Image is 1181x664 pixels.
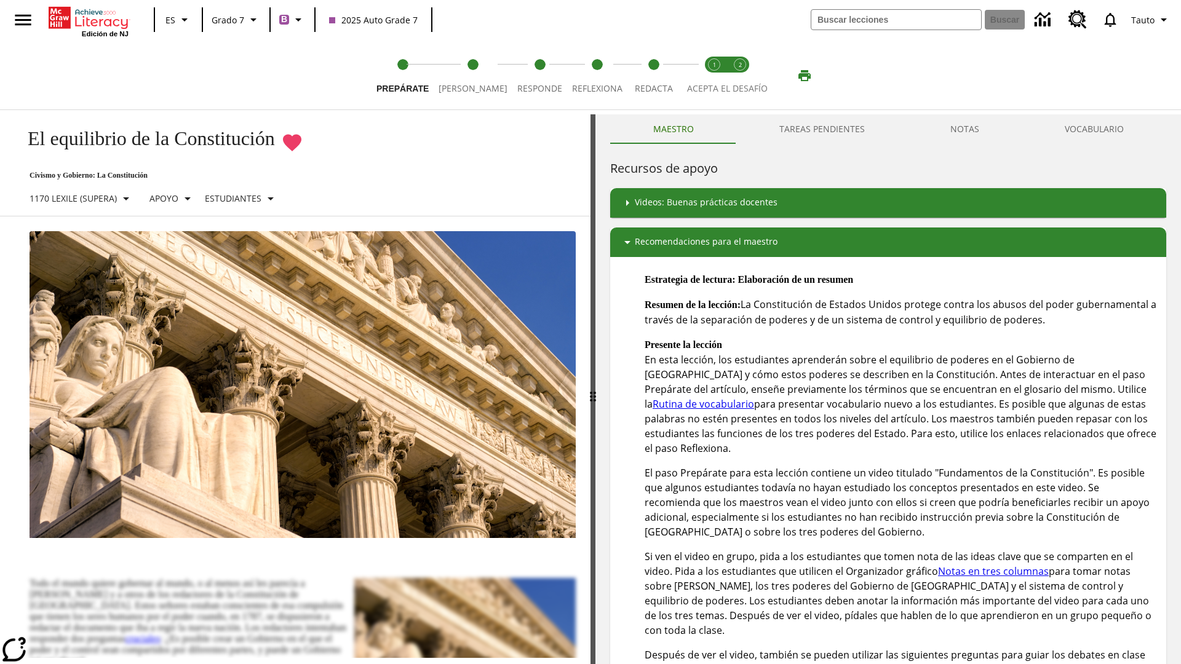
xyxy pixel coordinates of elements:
[645,549,1156,638] p: Si ven el video en grupo, pida a los estudiantes que tomen nota de las ideas clave que se compart...
[281,12,287,27] span: B
[212,14,244,26] span: Grado 7
[645,339,722,350] strong: Presente la lección
[562,42,632,109] button: Reflexiona step 4 of 5
[149,192,178,205] p: Apoyo
[200,188,283,210] button: Seleccionar estudiante
[429,42,517,109] button: Lee step 2 of 5
[610,188,1166,218] div: Videos: Buenas prácticas docentes
[635,82,673,94] span: Redacta
[274,9,311,31] button: Boost El color de la clase es morado/púrpura. Cambiar el color de la clase.
[1126,9,1176,31] button: Perfil/Configuración
[610,114,736,144] button: Maestro
[507,42,572,109] button: Responde step 3 of 5
[517,82,562,94] span: Responde
[736,114,907,144] button: TAREAS PENDIENTES
[367,42,439,109] button: Prepárate step 1 of 5
[281,132,303,153] button: Remover de Favoritas - El equilibrio de la Constitución
[590,114,595,664] div: Pulsa la tecla de intro o la barra espaciadora y luego presiona las flechas de derecha e izquierd...
[938,564,1049,578] a: Notas en tres columnas
[739,61,742,69] text: 2
[645,274,853,285] strong: Estrategia de lectura: Elaboración de un resumen
[635,196,777,210] p: Videos: Buenas prácticas docentes
[205,192,261,205] p: Estudiantes
[439,82,507,94] span: [PERSON_NAME]
[572,82,622,94] span: Reflexiona
[1027,3,1061,37] a: Centro de información
[376,84,429,93] span: Prepárate
[653,397,754,411] a: Rutina de vocabulario
[5,2,41,38] button: Abrir el menú lateral
[30,231,576,539] img: El edificio del Tribunal Supremo de Estados Unidos ostenta la frase "Igualdad de justicia bajo la...
[329,14,418,26] span: 2025 Auto Grade 7
[82,30,129,38] span: Edición de NJ
[610,227,1166,257] div: Recomendaciones para el maestro
[713,61,716,69] text: 1
[159,9,198,31] button: Lenguaje: ES, Selecciona un idioma
[610,159,1166,178] h6: Recursos de apoyo
[645,337,1156,456] p: En esta lección, los estudiantes aprenderán sobre el equilibrio de poderes en el Gobierno de [GEO...
[25,188,138,210] button: Seleccione Lexile, 1170 Lexile (Supera)
[645,465,1156,539] p: El paso Prepárate para esta lección contiene un video titulado "Fundamentos de la Constitución". ...
[15,127,275,150] h1: El equilibrio de la Constitución
[1131,14,1155,26] span: Tauto
[207,9,266,31] button: Grado: Grado 7, Elige un grado
[687,82,768,94] span: ACEPTA EL DESAFÍO
[907,114,1022,144] button: NOTAS
[622,42,685,109] button: Redacta step 5 of 5
[1061,3,1094,36] a: Centro de recursos, Se abrirá en una pestaña nueva.
[145,188,200,210] button: Tipo de apoyo, Apoyo
[635,235,777,250] p: Recomendaciones para el maestro
[595,114,1181,664] div: activity
[49,4,129,38] div: Portada
[30,192,117,205] p: 1170 Lexile (Supera)
[785,65,824,87] button: Imprimir
[1022,114,1166,144] button: VOCABULARIO
[165,14,175,26] span: ES
[722,42,758,109] button: Acepta el desafío contesta step 2 of 2
[610,114,1166,144] div: Instructional Panel Tabs
[645,299,741,310] strong: Resumen de la lección:
[696,42,732,109] button: Acepta el desafío lee step 1 of 2
[645,297,1156,327] p: La Constitución de Estados Unidos protege contra los abusos del poder gubernamental a través de l...
[811,10,981,30] input: Buscar campo
[1094,4,1126,36] a: Notificaciones
[15,171,303,180] p: Civismo y Gobierno: La Constitución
